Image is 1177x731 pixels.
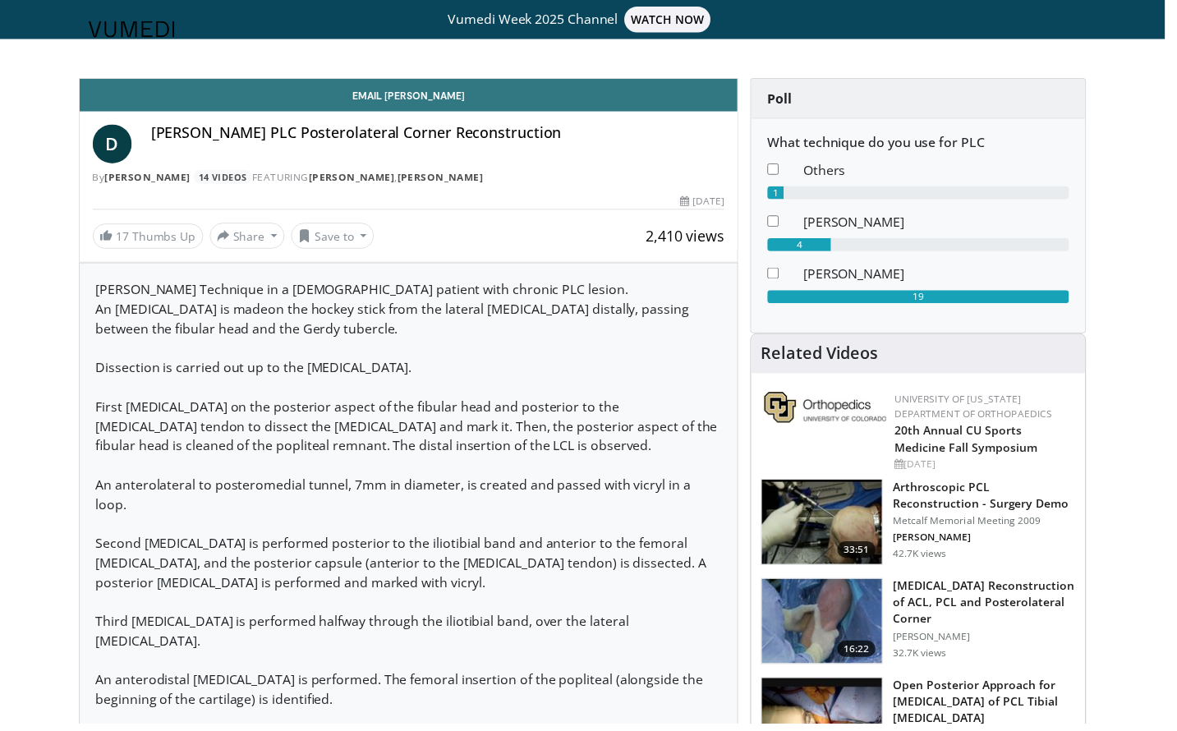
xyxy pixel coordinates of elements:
dd: [PERSON_NAME] [799,267,1092,287]
img: 672811_3.png.150x105_q85_crop-smart_upscale.jpg [770,485,891,570]
p: 42.7K views [902,553,956,566]
h3: Arthroscopic PCL Reconstruction - Surgery Demo [902,484,1087,517]
strong: Poll [775,90,800,108]
h3: [MEDICAL_DATA] Reconstruction of ACL, PCL and Posterolateral Corner [902,584,1087,633]
a: University of [US_STATE] Department of Orthopaedics [903,396,1063,425]
a: 16:22 [MEDICAL_DATA] Reconstruction of ACL, PCL and Posterolateral Corner [PERSON_NAME] 32.7K views [769,584,1087,671]
div: 4 [775,241,839,254]
a: [PERSON_NAME] [106,172,193,186]
div: [DATE] [903,462,1083,476]
h4: Related Videos [769,347,887,367]
a: [PERSON_NAME] [312,172,399,186]
a: 14 Videos [195,172,255,186]
a: Email [PERSON_NAME] [80,80,746,113]
img: 355603a8-37da-49b6-856f-e00d7e9307d3.png.150x105_q85_autocrop_double_scale_upscale_version-0.2.png [772,396,895,427]
a: 20th Annual CU Sports Medicine Fall Symposium [903,427,1048,460]
h4: [PERSON_NAME] PLC Posterolateral Corner Reconstruction [153,126,733,144]
img: VuMedi Logo [90,21,177,38]
p: [PERSON_NAME] [902,536,1087,549]
a: D [94,126,133,165]
span: 2,410 views [652,228,732,248]
a: 33:51 Arthroscopic PCL Reconstruction - Surgery Demo Metcalf Memorial Meeting 2009 [PERSON_NAME] ... [769,484,1087,571]
p: [PERSON_NAME] [902,637,1087,650]
div: 19 [775,293,1080,306]
span: 33:51 [846,547,885,563]
a: 17 Thumbs Up [94,226,205,251]
span: 17 [117,231,131,246]
dd: [PERSON_NAME] [799,214,1092,234]
a: [PERSON_NAME] [402,172,489,186]
p: 32.7K views [902,653,956,666]
div: [DATE] [687,196,732,211]
img: Stone_ACL_PCL_FL8_Widescreen_640x360_100007535_3.jpg.150x105_q85_crop-smart_upscale.jpg [770,585,891,670]
span: 16:22 [846,647,885,664]
h6: What technique do you use for PLC [775,136,1080,152]
div: By FEATURING , [94,172,733,186]
p: Metcalf Memorial Meeting 2009 [902,520,1087,533]
button: Save to [294,225,378,251]
dd: Others [799,162,1092,182]
div: 1 [775,188,792,201]
button: Share [212,225,288,251]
